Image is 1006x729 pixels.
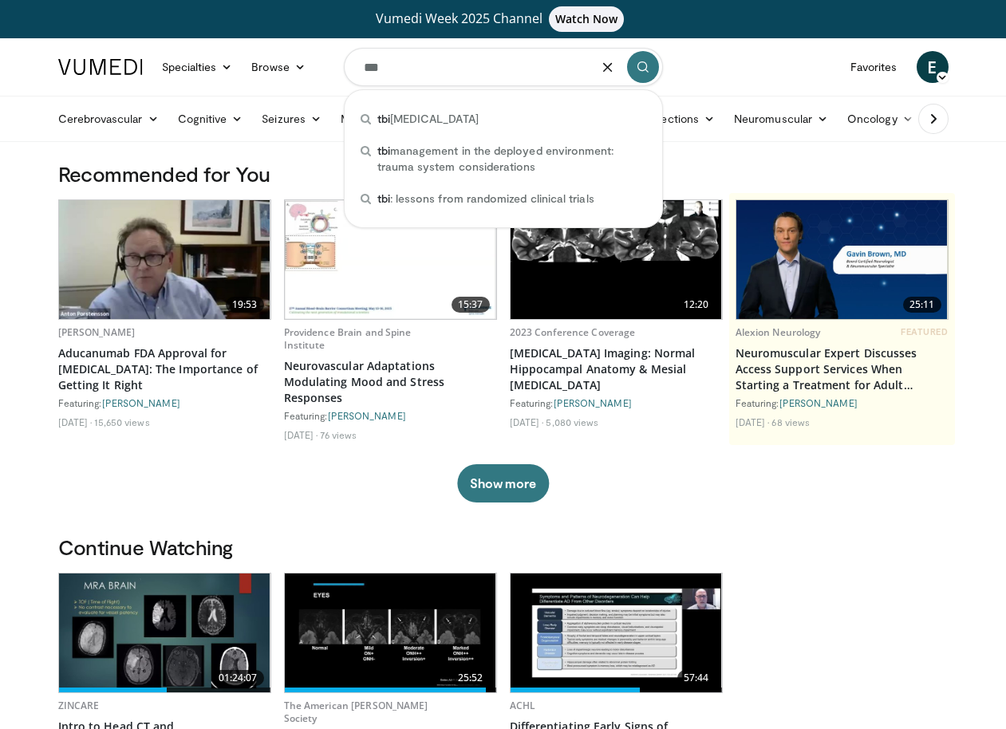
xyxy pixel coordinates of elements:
a: [PERSON_NAME] [328,410,406,421]
li: 5,080 views [546,416,598,428]
a: 15:37 [285,200,496,319]
li: 68 views [771,416,810,428]
a: [MEDICAL_DATA] Imaging: Normal Hippocampal Anatomy & Mesial [MEDICAL_DATA] [510,345,723,393]
button: Show more [457,464,549,502]
a: Infections [637,103,724,135]
a: Cognitive [168,103,253,135]
span: Watch Now [549,6,625,32]
a: [PERSON_NAME] [779,397,858,408]
span: Vumedi Week 2025 Channel [376,10,631,27]
a: E [917,51,949,83]
span: tbi [377,112,390,125]
span: tbi [377,191,390,205]
a: 12:20 [511,200,722,319]
span: 19:53 [226,297,264,313]
span: management in the deployed environment: trauma system considerations [377,143,646,175]
span: [MEDICAL_DATA] [377,111,479,127]
h3: Continue Watching [58,534,949,560]
a: Providence Brain and Spine Institute [284,325,412,352]
a: Seizures [252,103,331,135]
img: VuMedi Logo [58,59,143,75]
li: 15,650 views [94,416,149,428]
img: 599f3ee4-8b28-44a1-b622-e2e4fac610ae.620x360_q85_upscale.jpg [511,573,722,692]
a: The American [PERSON_NAME] Society [284,699,428,725]
img: 03ff5993-24cc-4a00-b925-c65b00210b6c.620x360_q85_upscale.jpg [285,573,496,692]
a: Neurovascular Adaptations Modulating Mood and Stress Responses [284,358,497,406]
a: 25:11 [736,200,948,319]
a: 25:52 [285,573,496,692]
a: ACHL [510,699,535,712]
a: [PERSON_NAME] [554,397,632,408]
a: ZINCARE [58,699,100,712]
a: Aducanumab FDA Approval for [MEDICAL_DATA]: The Importance of Getting It Right [58,345,271,393]
a: Neuromuscular [724,103,838,135]
a: 19:53 [59,200,270,319]
img: 89fb4855-b918-43ab-9a08-f9374418b1d3.620x360_q85_upscale.jpg [59,200,270,319]
li: [DATE] [510,416,544,428]
img: 2b05e332-28e1-4d48-9f23-7cad04c9557c.png.620x360_q85_upscale.jpg [736,200,948,319]
span: 25:11 [903,297,941,313]
span: 01:24:07 [212,670,264,686]
a: Favorites [841,51,907,83]
span: 57:44 [677,670,716,686]
span: tbi [377,144,390,157]
a: [PERSON_NAME] [102,397,180,408]
a: Specialties [152,51,243,83]
a: 01:24:07 [59,573,270,692]
a: Browse [242,51,315,83]
img: 4562edde-ec7e-4758-8328-0659f7ef333d.620x360_q85_upscale.jpg [285,200,496,319]
div: Featuring: [284,409,497,422]
a: Movement [331,103,421,135]
a: Alexion Neurology [736,325,821,339]
li: 76 views [320,428,357,441]
a: Neuromuscular Expert Discusses Access Support Services When Starting a Treatment for Adult Patien... [736,345,949,393]
input: Search topics, interventions [344,48,663,86]
img: 6c4d1f96-10cf-45c9-9ea9-ef0d9b6bb473.620x360_q85_upscale.jpg [511,200,722,319]
a: Oncology [838,103,923,135]
img: 5d34792d-7808-49e2-8683-9aa48861fb5f.620x360_q85_upscale.jpg [59,573,270,692]
a: Cerebrovascular [49,103,168,135]
div: Featuring: [736,396,949,409]
span: 25:52 [452,670,490,686]
a: 57:44 [511,573,722,692]
span: 12:20 [677,297,716,313]
span: : lessons from randomized clinical trials [377,191,594,207]
a: 2023 Conference Coverage [510,325,636,339]
h3: Recommended for You [58,161,949,187]
li: [DATE] [736,416,770,428]
a: Vumedi Week 2025 ChannelWatch Now [61,6,946,32]
a: [PERSON_NAME] [58,325,136,339]
li: [DATE] [58,416,93,428]
span: 15:37 [452,297,490,313]
div: Featuring: [510,396,723,409]
div: Featuring: [58,396,271,409]
li: [DATE] [284,428,318,441]
span: FEATURED [901,326,948,337]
